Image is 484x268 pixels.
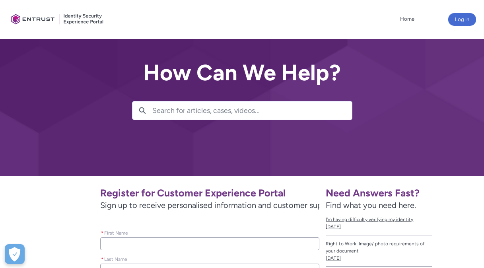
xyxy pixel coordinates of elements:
[100,254,130,263] label: Last Name
[326,224,341,229] lightning-formatted-date-time: [DATE]
[448,13,476,26] button: Log in
[326,216,432,223] span: I’m having difficulty verifying my identity
[326,211,432,235] a: I’m having difficulty verifying my identity[DATE]
[132,60,352,85] h2: How Can We Help?
[100,228,131,237] label: First Name
[326,240,432,254] span: Right to Work: Image/ photo requirements of your document
[5,244,25,264] div: Cookie Preferences
[100,187,319,199] h1: Register for Customer Experience Portal
[101,256,103,262] abbr: required
[101,230,103,236] abbr: required
[326,235,432,267] a: Right to Work: Image/ photo requirements of your document[DATE]
[5,244,25,264] button: Open Preferences
[132,101,152,120] button: Search
[326,255,341,261] lightning-formatted-date-time: [DATE]
[326,187,432,199] h1: Need Answers Fast?
[100,199,319,211] span: Sign up to receive personalised information and customer support
[326,200,416,210] span: Find what you need here.
[398,13,416,25] a: Home
[152,101,352,120] input: Search for articles, cases, videos...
